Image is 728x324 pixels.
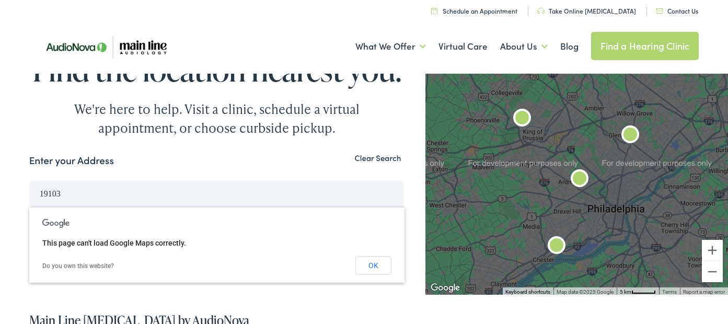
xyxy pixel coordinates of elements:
[428,281,463,295] a: Open this area in Google Maps (opens a new window)
[618,123,643,148] div: AudioNova
[537,6,636,15] a: Take Online [MEDICAL_DATA]
[29,153,114,168] label: Enter your Address
[557,289,614,295] span: Map data ©2025 Google
[431,6,517,15] a: Schedule an Appointment
[351,153,404,163] button: Clear Search
[617,287,659,295] button: Map Scale: 5 km per 43 pixels
[29,52,405,87] h1: Find the location nearest you.
[544,234,569,259] div: Main Line Audiology by AudioNova
[560,27,579,66] a: Blog
[510,107,535,132] div: Main Line Audiology by AudioNova
[620,289,631,295] span: 5 km
[656,8,663,14] img: utility icon
[50,100,384,137] div: We're here to help. Visit a clinic, schedule a virtual appointment, or choose curbside pickup.
[355,27,426,66] a: What We Offer
[567,167,592,192] div: Main Line Audiology by AudioNova
[438,27,488,66] a: Virtual Care
[656,6,698,15] a: Contact Us
[500,27,548,66] a: About Us
[702,261,723,282] button: Zoom out
[431,7,437,14] img: utility icon
[42,262,114,270] a: Do you own this website?
[702,240,723,261] button: Zoom in
[591,32,699,60] a: Find a Hearing Clinic
[683,289,725,295] a: Report a map error
[428,281,463,295] img: Google
[537,8,545,14] img: utility icon
[29,181,405,207] input: Enter your address or zip code
[662,289,677,295] a: Terms (opens in new tab)
[355,256,391,275] button: OK
[42,239,186,247] span: This page can't load Google Maps correctly.
[505,288,550,296] button: Keyboard shortcuts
